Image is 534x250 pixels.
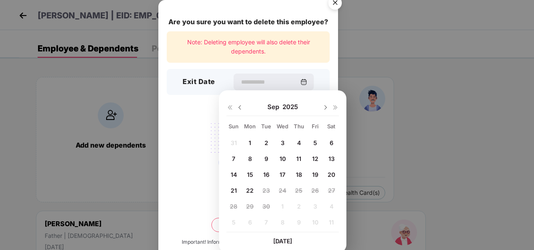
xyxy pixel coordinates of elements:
div: Note: Deleting employee will also delete their dependents. [167,31,330,63]
div: Sat [324,122,339,130]
span: 20 [328,171,335,178]
img: svg+xml;base64,PHN2ZyB4bWxucz0iaHR0cDovL3d3dy53My5vcmcvMjAwMC9zdmciIHdpZHRoPSIyMjQiIGhlaWdodD0iMT... [201,118,295,184]
span: 22 [246,187,254,194]
span: 7 [232,155,235,162]
h3: Exit Date [183,77,215,87]
span: 3 [281,139,285,146]
button: Delete permanently [211,218,285,232]
span: [DATE] [273,237,292,245]
div: Thu [292,122,306,130]
span: 14 [231,171,237,178]
span: 10 [280,155,286,162]
span: Sep [267,103,282,111]
span: 9 [264,155,268,162]
img: svg+xml;base64,PHN2ZyB4bWxucz0iaHR0cDovL3d3dy53My5vcmcvMjAwMC9zdmciIHdpZHRoPSIxNiIgaGVpZ2h0PSIxNi... [332,104,339,111]
span: 17 [280,171,285,178]
span: 1 [249,139,251,146]
img: svg+xml;base64,PHN2ZyBpZD0iRHJvcGRvd24tMzJ4MzIiIHhtbG5zPSJodHRwOi8vd3d3LnczLm9yZy8yMDAwL3N2ZyIgd2... [322,104,329,111]
span: 21 [231,187,237,194]
div: Mon [243,122,257,130]
span: 8 [248,155,252,162]
span: 15 [247,171,253,178]
span: 19 [312,171,318,178]
img: svg+xml;base64,PHN2ZyB4bWxucz0iaHR0cDovL3d3dy53My5vcmcvMjAwMC9zdmciIHdpZHRoPSIxNiIgaGVpZ2h0PSIxNi... [226,104,233,111]
span: 16 [263,171,270,178]
span: 18 [296,171,302,178]
div: Fri [308,122,323,130]
div: Tue [259,122,274,130]
div: Wed [275,122,290,130]
span: 4 [297,139,301,146]
div: Important! Information once deleted, can’t be recovered. [182,238,315,246]
span: 5 [313,139,317,146]
span: 13 [328,155,335,162]
div: Are you sure you want to delete this employee? [167,17,330,27]
div: Sun [226,122,241,130]
span: 12 [312,155,318,162]
img: svg+xml;base64,PHN2ZyBpZD0iQ2FsZW5kYXItMzJ4MzIiIHhtbG5zPSJodHRwOi8vd3d3LnczLm9yZy8yMDAwL3N2ZyIgd2... [300,79,307,85]
img: svg+xml;base64,PHN2ZyBpZD0iRHJvcGRvd24tMzJ4MzIiIHhtbG5zPSJodHRwOi8vd3d3LnczLm9yZy8yMDAwL3N2ZyIgd2... [236,104,243,111]
span: 2025 [282,103,298,111]
span: 2 [264,139,268,146]
span: 6 [330,139,333,146]
span: 11 [296,155,301,162]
